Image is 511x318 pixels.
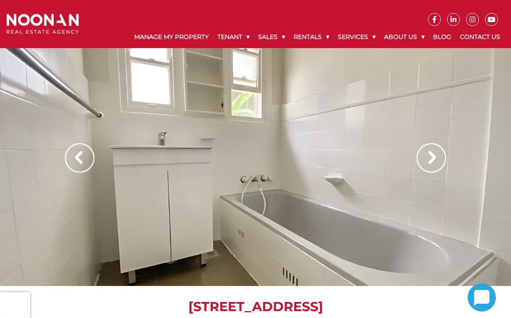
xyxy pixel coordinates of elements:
[213,26,254,48] a: Tenant
[130,26,213,48] a: Manage My Property
[9,299,502,315] h1: [STREET_ADDRESS]
[456,26,505,48] a: Contact Us
[289,26,333,48] a: Rentals
[333,26,380,48] a: Services
[6,14,79,34] img: Noonan Real Estate Agency
[417,143,446,173] img: Arrow slider
[429,26,456,48] a: Blog
[380,26,429,48] a: About Us
[65,143,94,173] img: Arrow slider
[254,26,289,48] a: Sales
